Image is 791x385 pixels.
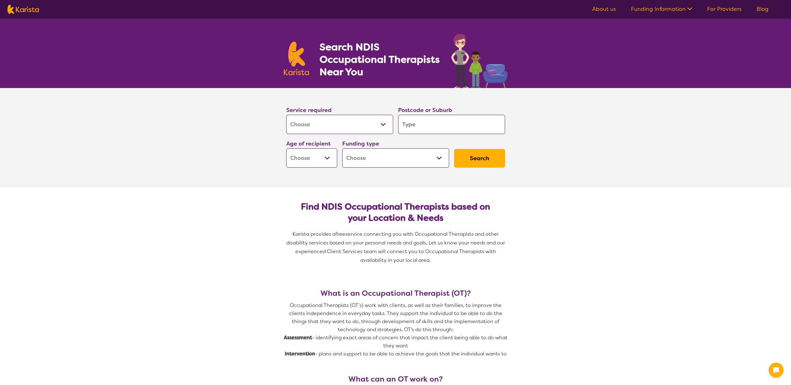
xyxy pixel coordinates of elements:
label: Postcode or Suburb [398,106,452,114]
span: free [335,231,345,237]
a: Blog [757,5,769,13]
h2: Find NDIS Occupational Therapists based on your Location & Needs [291,201,500,224]
h3: What is an Occupational Therapist (OT)? [284,289,508,298]
p: - identifying exact areas of concern that impact the client being able to do what they want [284,334,508,350]
label: Age of recipient [286,140,331,147]
a: For Providers [707,5,742,13]
img: Karista logo [7,5,39,14]
p: Occupational Therapists (OT’s) work with clients, as well as their families, to improve the clien... [284,301,508,334]
strong: Assessment [284,334,312,341]
img: occupational-therapy [451,34,508,88]
h3: What can an OT work on? [284,375,508,383]
h1: Search NDIS Occupational Therapists Near You [320,41,440,78]
img: Karista logo [284,42,309,75]
p: - plans and support to be able to achieve the goals that the individual wants to [284,350,508,358]
button: Search [454,149,505,168]
label: Service required [286,106,332,114]
label: Funding type [342,140,379,147]
a: Funding Information [631,5,692,13]
input: Type [398,115,505,134]
a: About us [592,5,616,13]
span: Karista provides a [292,231,335,237]
strong: Intervention [285,350,315,357]
span: service connecting you with Occupational Therapists and other disability services based on your p... [286,231,506,263]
